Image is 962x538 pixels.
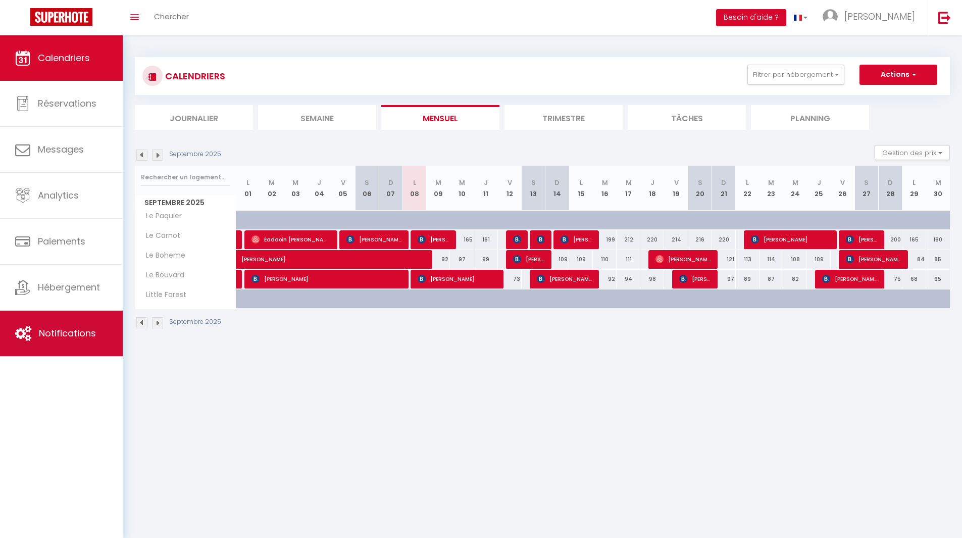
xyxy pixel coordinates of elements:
th: 20 [688,166,712,211]
span: [PERSON_NAME] [537,230,545,249]
div: 92 [593,270,617,288]
span: Le Carnot [137,230,183,241]
div: 110 [593,250,617,269]
div: 87 [760,270,783,288]
div: 113 [736,250,760,269]
div: 109 [545,250,569,269]
abbr: V [840,178,845,187]
span: [PERSON_NAME] [846,250,901,269]
button: Besoin d'aide ? [716,9,786,26]
abbr: V [674,178,679,187]
th: 15 [569,166,593,211]
div: 220 [640,230,664,249]
span: [PERSON_NAME] [251,269,402,288]
div: 200 [878,230,902,249]
span: Septembre 2025 [135,195,236,210]
span: [PERSON_NAME] [822,269,878,288]
img: logout [938,11,951,24]
p: Septembre 2025 [169,317,221,327]
th: 07 [379,166,402,211]
th: 02 [260,166,284,211]
a: [PERSON_NAME] [236,270,241,289]
div: 92 [426,250,450,269]
span: [PERSON_NAME] [751,230,830,249]
h3: CALENDRIERS [163,65,225,87]
div: 109 [569,250,593,269]
span: [PERSON_NAME] [418,230,449,249]
th: 06 [355,166,379,211]
th: 18 [640,166,664,211]
span: Notifications [39,327,96,339]
span: Hébergement [38,281,100,294]
span: Le Bouvard [137,270,187,281]
li: Planning [751,105,869,130]
a: [PERSON_NAME] [236,250,260,269]
span: [PERSON_NAME] [513,250,545,269]
th: 27 [854,166,878,211]
div: 85 [926,250,950,269]
div: 199 [593,230,617,249]
div: 165 [450,230,474,249]
span: [PERSON_NAME] [241,244,427,264]
div: 165 [902,230,926,249]
span: Analytics [38,189,79,202]
li: Semaine [258,105,376,130]
abbr: L [246,178,249,187]
span: [PERSON_NAME] [844,10,915,23]
div: 65 [926,270,950,288]
th: 24 [783,166,807,211]
span: [PERSON_NAME] [561,230,592,249]
button: Actions [859,65,937,85]
th: 10 [450,166,474,211]
div: 73 [498,270,522,288]
span: [PERSON_NAME] [846,230,878,249]
abbr: M [459,178,465,187]
th: 13 [522,166,545,211]
div: 121 [712,250,736,269]
abbr: V [341,178,345,187]
span: [PERSON_NAME] [346,230,402,249]
span: Le Paquier [137,211,184,222]
abbr: V [508,178,512,187]
th: 16 [593,166,617,211]
div: 108 [783,250,807,269]
th: 12 [498,166,522,211]
th: 17 [617,166,640,211]
th: 14 [545,166,569,211]
abbr: M [435,178,441,187]
button: Ouvrir le widget de chat LiveChat [8,4,38,34]
th: 23 [760,166,783,211]
th: 22 [736,166,760,211]
p: Septembre 2025 [169,150,221,159]
th: 28 [878,166,902,211]
div: 216 [688,230,712,249]
img: ... [823,9,838,24]
abbr: M [792,178,798,187]
span: Little Forest [137,289,189,301]
div: 94 [617,270,640,288]
abbr: J [817,178,821,187]
div: 75 [878,270,902,288]
th: 03 [284,166,308,211]
div: 109 [807,250,831,269]
abbr: M [935,178,941,187]
div: 212 [617,230,640,249]
abbr: M [602,178,608,187]
th: 30 [926,166,950,211]
th: 19 [664,166,688,211]
span: Calendriers [38,52,90,64]
abbr: S [365,178,369,187]
th: 08 [402,166,426,211]
abbr: S [864,178,869,187]
span: Le Boheme [137,250,188,261]
span: [PERSON_NAME] [655,250,711,269]
abbr: L [746,178,749,187]
abbr: L [913,178,916,187]
th: 29 [902,166,926,211]
span: Paiements [38,235,85,248]
abbr: D [721,178,726,187]
div: 99 [474,250,498,269]
li: Trimestre [504,105,623,130]
li: Tâches [628,105,746,130]
div: 82 [783,270,807,288]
